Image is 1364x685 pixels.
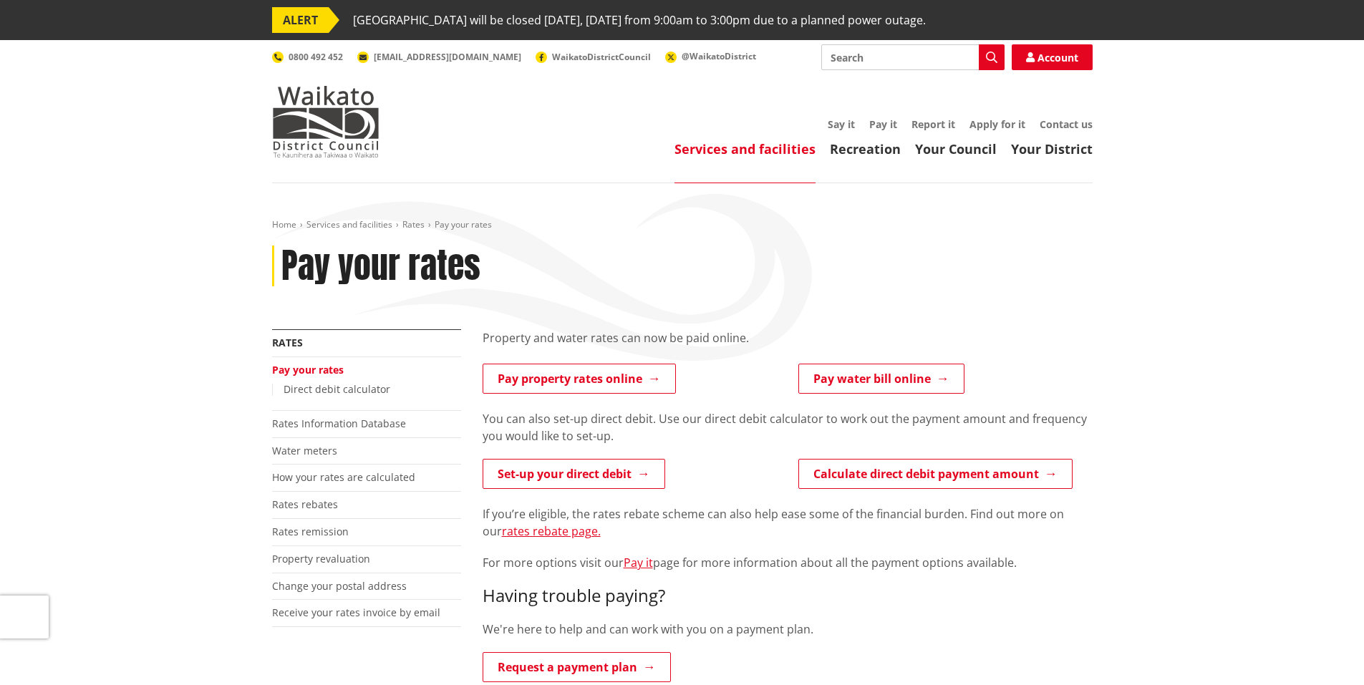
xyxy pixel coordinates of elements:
a: Services and facilities [306,218,392,230]
a: Direct debit calculator [284,382,390,396]
a: Rates remission [272,525,349,538]
a: Set-up your direct debit [483,459,665,489]
a: Your District [1011,140,1093,157]
a: Rates rebates [272,497,338,511]
a: Account [1012,44,1093,70]
a: Calculate direct debit payment amount [798,459,1073,489]
h3: Having trouble paying? [483,586,1093,606]
a: WaikatoDistrictCouncil [536,51,651,63]
a: Contact us [1040,117,1093,131]
nav: breadcrumb [272,219,1093,231]
input: Search input [821,44,1005,70]
span: 0800 492 452 [289,51,343,63]
span: [EMAIL_ADDRESS][DOMAIN_NAME] [374,51,521,63]
span: @WaikatoDistrict [682,50,756,62]
img: Waikato District Council - Te Kaunihera aa Takiwaa o Waikato [272,86,379,157]
a: Rates Information Database [272,417,406,430]
a: Report it [911,117,955,131]
span: [GEOGRAPHIC_DATA] will be closed [DATE], [DATE] from 9:00am to 3:00pm due to a planned power outage. [353,7,926,33]
a: rates rebate page. [502,523,601,539]
div: Property and water rates can now be paid online. [483,329,1093,364]
p: We're here to help and can work with you on a payment plan. [483,621,1093,638]
a: Services and facilities [674,140,816,157]
a: How your rates are calculated [272,470,415,484]
a: [EMAIL_ADDRESS][DOMAIN_NAME] [357,51,521,63]
p: You can also set-up direct debit. Use our direct debit calculator to work out the payment amount ... [483,410,1093,444]
a: Rates [272,336,303,349]
span: WaikatoDistrictCouncil [552,51,651,63]
a: Rates [402,218,425,230]
a: Property revaluation [272,552,370,565]
a: Apply for it [969,117,1025,131]
a: @WaikatoDistrict [665,50,756,62]
a: Home [272,218,296,230]
span: Pay your rates [435,218,492,230]
a: Water meters [272,444,337,457]
p: If you’re eligible, the rates rebate scheme can also help ease some of the financial burden. Find... [483,505,1093,540]
a: 0800 492 452 [272,51,343,63]
a: Your Council [915,140,997,157]
span: ALERT [272,7,329,33]
a: Say it [828,117,855,131]
a: Change your postal address [272,579,407,593]
a: Request a payment plan [483,652,671,682]
a: Pay your rates [272,363,344,376]
p: For more options visit our page for more information about all the payment options available. [483,554,1093,571]
a: Pay property rates online [483,364,676,394]
a: Receive your rates invoice by email [272,606,440,619]
a: Pay it [624,555,653,570]
h1: Pay your rates [281,246,480,287]
a: Pay water bill online [798,364,964,394]
a: Recreation [830,140,901,157]
a: Pay it [869,117,897,131]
